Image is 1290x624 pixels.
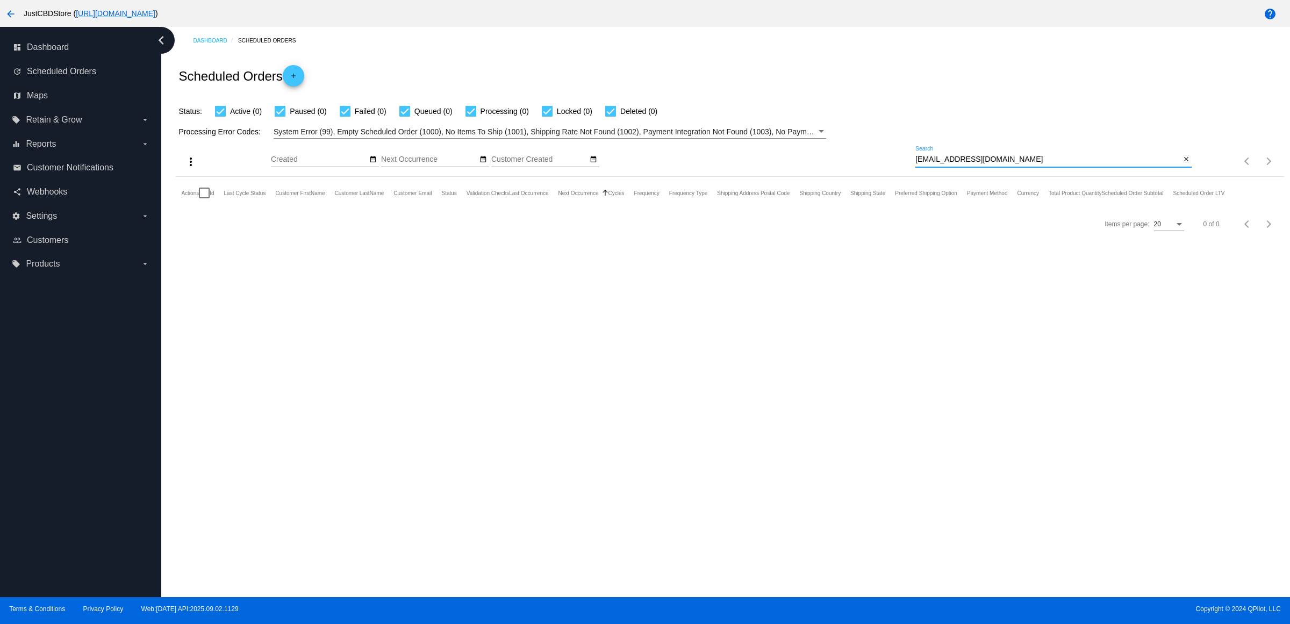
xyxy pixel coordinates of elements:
[271,155,368,164] input: Created
[481,105,529,118] span: Processing (0)
[717,190,790,196] button: Change sorting for ShippingPostcode
[13,39,149,56] a: dashboard Dashboard
[1258,213,1280,235] button: Next page
[27,91,48,101] span: Maps
[414,105,453,118] span: Queued (0)
[178,107,202,116] span: Status:
[967,190,1008,196] button: Change sorting for PaymentMethod.Type
[26,211,57,221] span: Settings
[850,190,885,196] button: Change sorting for ShippingState
[654,605,1281,613] span: Copyright © 2024 QPilot, LLC
[669,190,708,196] button: Change sorting for FrequencyType
[13,163,21,172] i: email
[26,115,82,125] span: Retain & Grow
[27,235,68,245] span: Customers
[558,190,599,196] button: Change sorting for NextOccurrenceUtc
[1154,221,1184,228] mat-select: Items per page:
[467,177,509,209] mat-header-cell: Validation Checks
[12,212,20,220] i: settings
[895,190,957,196] button: Change sorting for PreferredShippingOption
[27,187,67,197] span: Webhooks
[1258,150,1280,172] button: Next page
[26,139,56,149] span: Reports
[12,140,20,148] i: equalizer
[12,260,20,268] i: local_offer
[799,190,841,196] button: Change sorting for ShippingCountry
[141,140,149,148] i: arrow_drop_down
[557,105,592,118] span: Locked (0)
[26,259,60,269] span: Products
[238,32,305,49] a: Scheduled Orders
[27,163,113,173] span: Customer Notifications
[1203,220,1220,228] div: 0 of 0
[27,67,96,76] span: Scheduled Orders
[13,236,21,245] i: people_outline
[13,63,149,80] a: update Scheduled Orders
[1264,8,1277,20] mat-icon: help
[178,65,304,87] h2: Scheduled Orders
[224,190,266,196] button: Change sorting for LastProcessingCycleId
[153,32,170,49] i: chevron_left
[381,155,478,164] input: Next Occurrence
[1154,220,1161,228] span: 20
[441,190,456,196] button: Change sorting for Status
[13,87,149,104] a: map Maps
[181,177,199,209] mat-header-cell: Actions
[620,105,657,118] span: Deleted (0)
[393,190,432,196] button: Change sorting for CustomerEmail
[4,8,17,20] mat-icon: arrow_back
[13,188,21,196] i: share
[141,116,149,124] i: arrow_drop_down
[275,190,325,196] button: Change sorting for CustomerFirstName
[369,155,377,164] mat-icon: date_range
[141,605,239,613] a: Web:[DATE] API:2025.09.02.1129
[13,43,21,52] i: dashboard
[24,9,158,18] span: JustCBDStore ( )
[335,190,384,196] button: Change sorting for CustomerLastName
[491,155,588,164] input: Customer Created
[1105,220,1149,228] div: Items per page:
[13,159,149,176] a: email Customer Notifications
[141,260,149,268] i: arrow_drop_down
[27,42,69,52] span: Dashboard
[634,190,660,196] button: Change sorting for Frequency
[1173,190,1225,196] button: Change sorting for LifetimeValue
[290,105,326,118] span: Paused (0)
[83,605,124,613] a: Privacy Policy
[141,212,149,220] i: arrow_drop_down
[9,605,65,613] a: Terms & Conditions
[76,9,155,18] a: [URL][DOMAIN_NAME]
[608,190,625,196] button: Change sorting for Cycles
[13,67,21,76] i: update
[1237,150,1258,172] button: Previous page
[1182,155,1190,164] mat-icon: close
[210,190,214,196] button: Change sorting for Id
[13,232,149,249] a: people_outline Customers
[13,183,149,200] a: share Webhooks
[1180,154,1192,166] button: Clear
[355,105,386,118] span: Failed (0)
[184,155,197,168] mat-icon: more_vert
[1017,190,1039,196] button: Change sorting for CurrencyIso
[193,32,238,49] a: Dashboard
[230,105,262,118] span: Active (0)
[915,155,1180,164] input: Search
[509,190,548,196] button: Change sorting for LastOccurrenceUtc
[287,72,300,85] mat-icon: add
[12,116,20,124] i: local_offer
[479,155,487,164] mat-icon: date_range
[274,125,826,139] mat-select: Filter by Processing Error Codes
[1049,177,1101,209] mat-header-cell: Total Product Quantity
[13,91,21,100] i: map
[178,127,261,136] span: Processing Error Codes:
[1237,213,1258,235] button: Previous page
[1101,190,1163,196] button: Change sorting for Subtotal
[590,155,597,164] mat-icon: date_range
